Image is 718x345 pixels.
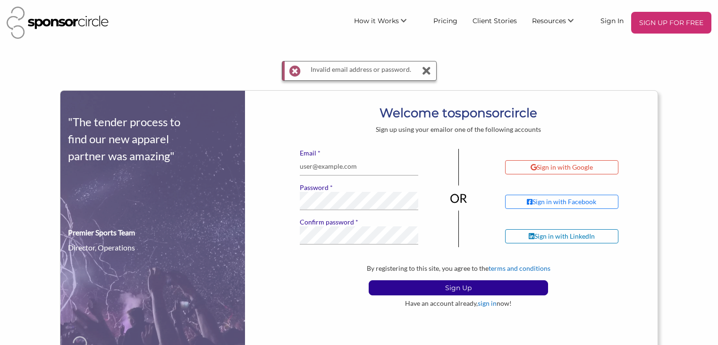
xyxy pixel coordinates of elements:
div: Sign in with Facebook [527,198,596,206]
label: Email [300,149,418,157]
p: SIGN UP FOR FREE [635,16,708,30]
label: Confirm password [300,218,418,226]
a: Sign in with LinkedIn [505,229,651,243]
a: Pricing [426,12,465,29]
b: sponsor [455,105,504,121]
div: Invalid email address or password. [309,61,413,80]
input: user@example.com [300,157,418,176]
span: or one of the following accounts [447,125,541,133]
button: Sign Up [369,280,548,295]
div: "The tender process to find our new apparel partner was amazing" [68,113,197,164]
a: Client Stories [465,12,524,29]
div: By registering to this site, you agree to the Have an account already, now! [260,264,658,308]
div: Sign in with LinkedIn [529,232,595,241]
a: Sign in with Facebook [505,195,651,209]
h1: Welcome to circle [260,104,658,121]
a: terms and conditions [489,264,550,272]
a: Sign In [593,12,631,29]
a: Sign in with Google [505,160,651,174]
span: Resources [532,17,566,25]
span: How it Works [354,17,399,25]
div: Sign up using your email [260,125,658,134]
a: sign in [478,299,497,307]
li: Resources [524,12,593,34]
label: Password [300,183,418,192]
img: Sponsor Circle Logo [7,7,109,39]
div: Premier Sports Team [68,227,135,238]
li: How it Works [346,12,426,34]
div: Sign in with Google [531,163,593,172]
div: Director, Operations [68,242,135,253]
img: or-divider-vertical-04be836281eac2ff1e2d8b3dc99963adb0027f4cd6cf8dbd6b945673e6b3c68b.png [450,149,468,247]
